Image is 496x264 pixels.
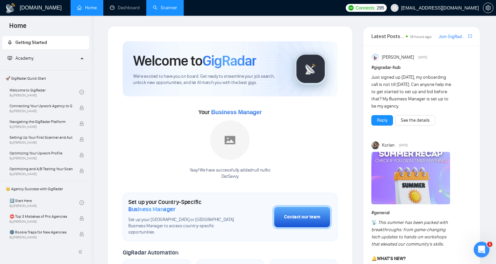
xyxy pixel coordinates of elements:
[483,5,493,10] a: setting
[202,52,256,70] span: GigRadar
[5,3,16,13] img: logo
[10,166,72,172] span: Optimizing and A/B Testing Your Scanner for Better Results
[382,54,414,61] span: [PERSON_NAME]
[3,72,89,85] span: 🚀 GigRadar Quick Start
[79,232,84,236] span: lock
[79,121,84,126] span: lock
[15,40,47,45] span: Getting Started
[3,182,89,195] span: 👑 Agency Success with GigRadar
[10,156,72,160] span: By [PERSON_NAME]
[284,213,320,221] div: Contact our team
[78,249,85,255] span: double-left
[79,153,84,157] span: lock
[401,117,430,124] a: See the details
[377,256,406,261] strong: WHAT’S NEW?
[10,220,72,224] span: By [PERSON_NAME]
[10,125,72,129] span: By [PERSON_NAME]
[294,52,327,85] img: gigradar-logo.png
[198,109,262,116] span: Your
[10,118,72,125] span: Navigating the GigRadar Platform
[79,216,84,221] span: lock
[418,54,427,60] span: [DATE]
[377,4,384,11] span: 295
[382,142,395,149] span: Korlan
[79,169,84,173] span: lock
[8,40,12,45] span: rocket
[371,220,448,247] em: This summer has been packed with breakthroughs: from game-changing tech updates to hands-on works...
[2,36,89,49] li: Getting Started
[128,217,239,235] span: Set up your [GEOGRAPHIC_DATA] or [GEOGRAPHIC_DATA] Business Manager to access country-specific op...
[371,209,472,216] h1: # general
[10,103,72,109] span: Connecting Your Upwork Agency to GigRadar
[371,32,404,40] span: Latest Posts from the GigRadar Community
[4,21,32,35] span: Home
[10,172,72,176] span: By [PERSON_NAME]
[483,3,493,13] button: setting
[133,73,284,86] span: We're excited to have you on board. Get ready to streamline your job search, unlock new opportuni...
[128,198,239,213] h1: Set up your Country-Specific
[10,213,72,220] span: ⛔ Top 3 Mistakes of Pro Agencies
[211,109,261,115] span: Business Manager
[10,235,72,239] span: By [PERSON_NAME]
[439,33,467,40] a: Join GigRadar Slack Community
[10,109,72,113] span: By [PERSON_NAME]
[77,5,97,10] a: homeHome
[10,85,79,99] a: Welcome to GigRadarBy[PERSON_NAME]
[371,64,472,71] h1: # gigradar-hub
[371,152,450,204] img: F09CV3P1UE7-Summer%20recap.png
[392,6,397,10] span: user
[395,115,435,126] button: See the details
[128,206,175,213] span: Business Manager
[133,52,256,70] h1: Welcome to
[371,53,379,61] img: Anisuzzaman Khan
[79,90,84,94] span: check-circle
[371,256,377,261] span: 🔔
[110,5,140,10] a: dashboardDashboard
[356,4,375,11] span: Connects:
[10,195,79,210] a: 1️⃣ Start HereBy[PERSON_NAME]
[371,74,452,110] div: Just signed up [DATE], my onboarding call is not till [DATE]. Can anyone help me to get started t...
[474,242,489,257] iframe: Intercom live chat
[371,115,393,126] button: Reply
[190,173,271,180] p: DatSavvy .
[79,137,84,142] span: lock
[123,249,178,256] span: GigRadar Automation
[210,120,250,160] img: placeholder.png
[348,5,354,10] img: upwork-logo.png
[399,142,408,148] span: [DATE]
[10,141,72,145] span: By [PERSON_NAME]
[153,5,177,10] a: searchScanner
[272,205,332,229] button: Contact our team
[377,117,387,124] a: Reply
[8,55,33,61] span: Academy
[190,167,271,180] div: Yaay! We have successfully added null null to
[487,242,492,247] span: 1
[410,34,432,39] span: 18 hours ago
[10,134,72,141] span: Setting Up Your First Scanner and Auto-Bidder
[10,229,72,235] span: 🌚 Rookie Traps for New Agencies
[8,56,12,60] span: fund-projection-screen
[371,220,377,225] span: 📡
[79,200,84,205] span: check-circle
[468,33,472,39] a: export
[10,150,72,156] span: Optimizing Your Upwork Profile
[15,55,33,61] span: Academy
[371,141,379,149] img: Korlan
[79,106,84,110] span: lock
